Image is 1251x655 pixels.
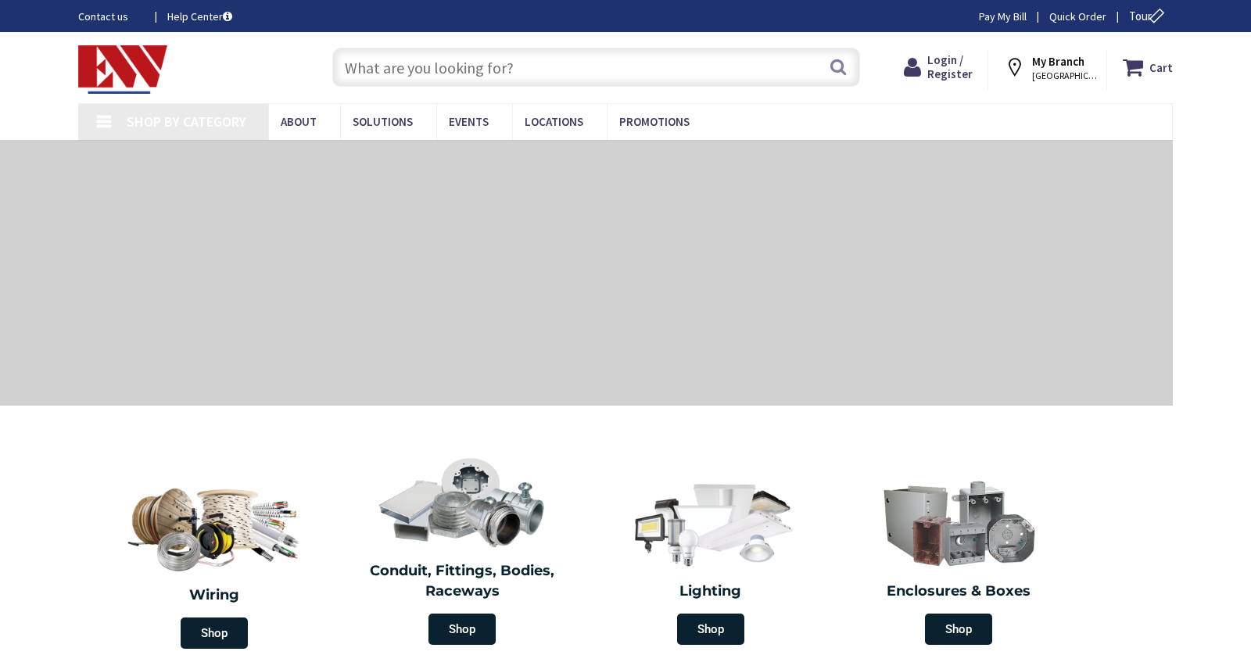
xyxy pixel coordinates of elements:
span: Shop [181,617,248,649]
span: Shop By Category [127,113,246,131]
span: Events [449,114,489,129]
div: My Branch [GEOGRAPHIC_DATA], [GEOGRAPHIC_DATA] [1004,53,1091,81]
span: Locations [525,114,583,129]
a: Cart [1123,53,1173,81]
a: Login / Register [904,53,973,81]
span: Login / Register [927,52,973,81]
h2: Enclosures & Boxes [847,582,1072,602]
a: Conduit, Fittings, Bodies, Raceways Shop [342,449,583,653]
span: Promotions [619,114,690,129]
a: Contact us [78,9,142,24]
span: Tour [1129,9,1169,23]
h2: Lighting [598,582,823,602]
span: Shop [925,614,992,645]
strong: Cart [1149,53,1173,81]
strong: My Branch [1032,54,1084,69]
img: Electrical Wholesalers, Inc. [78,45,167,94]
a: Enclosures & Boxes Shop [839,469,1080,653]
h2: Conduit, Fittings, Bodies, Raceways [350,561,575,601]
a: Help Center [167,9,232,24]
span: Solutions [353,114,413,129]
span: About [281,114,317,129]
span: Shop [428,614,496,645]
a: Pay My Bill [979,9,1027,24]
input: What are you looking for? [332,48,860,87]
h2: Wiring [98,585,331,606]
span: Shop [677,614,744,645]
a: Lighting Shop [590,469,831,653]
a: Quick Order [1049,9,1106,24]
span: [GEOGRAPHIC_DATA], [GEOGRAPHIC_DATA] [1032,70,1099,82]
